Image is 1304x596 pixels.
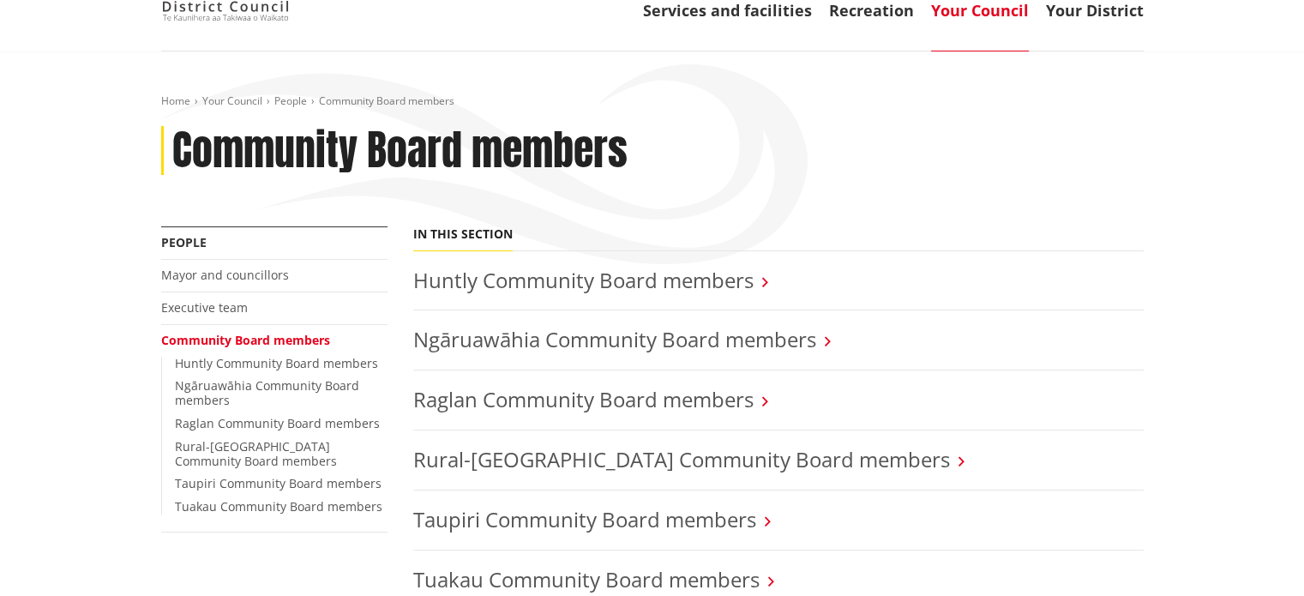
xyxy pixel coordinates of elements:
[175,498,382,515] a: Tuakau Community Board members
[172,126,628,176] h1: Community Board members
[161,299,248,316] a: Executive team
[413,266,754,294] a: Huntly Community Board members
[175,438,337,469] a: Rural-[GEOGRAPHIC_DATA] Community Board members
[175,377,359,408] a: Ngāruawāhia Community Board members
[413,227,513,242] h5: In this section
[202,93,262,108] a: Your Council
[319,93,454,108] span: Community Board members
[161,234,207,250] a: People
[161,93,190,108] a: Home
[413,385,754,413] a: Raglan Community Board members
[413,445,950,473] a: Rural-[GEOGRAPHIC_DATA] Community Board members
[413,325,816,353] a: Ngāruawāhia Community Board members
[1225,524,1287,586] iframe: Messenger Launcher
[413,565,760,593] a: Tuakau Community Board members
[274,93,307,108] a: People
[161,332,330,348] a: Community Board members
[161,267,289,283] a: Mayor and councillors
[161,94,1144,109] nav: breadcrumb
[175,475,382,491] a: Taupiri Community Board members
[175,355,378,371] a: Huntly Community Board members
[175,415,380,431] a: Raglan Community Board members
[413,505,756,533] a: Taupiri Community Board members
